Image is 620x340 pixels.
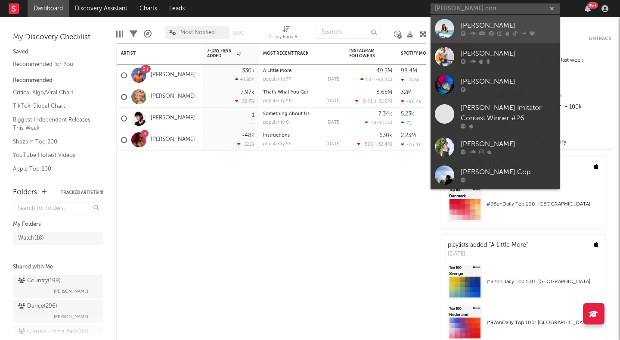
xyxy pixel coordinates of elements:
div: Instructions [263,133,341,138]
div: [PERSON_NAME] Cop [461,167,555,178]
input: Search... [316,26,381,39]
div: -32.3 % [235,98,254,104]
a: Recommended for You [13,59,95,69]
span: -52.2 % [376,99,391,104]
div: 1 [252,112,254,118]
div: -96.4k [401,99,422,104]
div: Shared with Me [13,262,103,272]
a: [PERSON_NAME] [151,93,195,100]
div: [PERSON_NAME] [461,21,555,31]
button: Save [232,31,244,36]
button: 99+ [585,5,591,12]
div: -482 [242,133,254,138]
div: [PERSON_NAME] [461,139,555,150]
div: ( ) [360,77,392,82]
div: That's What You Get [263,90,341,95]
div: playlists added [448,241,528,250]
a: A Little More [263,69,291,73]
div: My Folders [13,219,103,230]
a: TikTok Global Chart [13,101,95,111]
a: [PERSON_NAME] [431,133,560,161]
div: ( ) [365,120,392,125]
a: That's What You Get [263,90,308,95]
div: -- [554,90,611,102]
input: Search for artists [431,3,560,14]
div: 7.34k [378,111,392,117]
div: Edit Columns [116,22,123,47]
div: Giana x Emma flags ( 89 ) [18,327,89,337]
a: Country(199)[PERSON_NAME] [13,274,103,298]
div: 7-Day Fans Added (7-Day Fans Added) [269,32,303,43]
a: YouTube Hottest Videos [13,150,95,160]
div: +138 % [235,77,254,82]
div: [PERSON_NAME] [461,49,555,59]
input: Search for folders... [13,203,103,215]
div: A&R Pipeline [144,22,152,47]
div: 72 [401,120,412,126]
div: # 82 on Daily Top 100: [GEOGRAPHIC_DATA] [487,277,598,287]
div: -121 % [237,141,254,147]
div: 7-Day Fans Added (7-Day Fans Added) [269,22,303,47]
div: # 97 on Daily Top 100: [GEOGRAPHIC_DATA] [487,318,598,328]
div: 2.23M [401,133,416,138]
div: Artist [121,51,186,56]
div: Most Recent Track [263,51,328,56]
a: [PERSON_NAME] [151,136,195,143]
div: [DATE] [326,77,341,82]
div: [DATE] [448,250,528,259]
a: Watch(18) [13,232,103,245]
a: [PERSON_NAME] Cop [431,161,560,189]
div: Folders [13,187,37,198]
span: -400 % [376,121,391,125]
a: #98onDaily Top 100: [GEOGRAPHIC_DATA] [441,187,605,228]
span: [PERSON_NAME] [54,312,88,322]
div: 99 + [587,2,598,9]
span: -3 [370,121,375,125]
a: [PERSON_NAME] [151,115,195,122]
div: 32M [401,90,412,95]
div: popularity: 56 [263,142,291,147]
a: [PERSON_NAME] [431,43,560,71]
a: #82onDaily Top 100: [GEOGRAPHIC_DATA] [441,265,605,306]
span: -95.8 % [375,78,391,82]
div: [DATE] [326,142,341,147]
div: [PERSON_NAME] [461,77,555,87]
div: 330k [242,68,254,74]
a: Dance(296)[PERSON_NAME] [13,300,103,323]
span: -506 [363,142,373,147]
div: 100k [554,102,611,113]
div: 98.4M [401,68,417,74]
div: popularity: 0 [263,120,289,125]
span: +32.4 % [375,142,391,147]
div: My Discovery Checklist [13,32,103,43]
div: 8.65M [376,90,392,95]
div: Watch ( 18 ) [18,233,44,243]
div: [PERSON_NAME] Imitator Contest Winner #26 [461,103,555,124]
div: 7.97k [241,90,254,95]
div: popularity: 48 [263,99,292,103]
a: Instructions [263,133,290,138]
div: Dance ( 296 ) [18,301,57,312]
a: [PERSON_NAME] [151,72,195,79]
div: # 98 on Daily Top 100: [GEOGRAPHIC_DATA] [487,199,598,209]
a: Shazam Top 200 [13,137,95,147]
span: [PERSON_NAME] [54,286,88,296]
a: "A Little More" [489,242,528,248]
div: [DATE] [326,99,341,103]
span: 7-Day Fans Added [207,48,235,59]
span: -8.91k [361,99,375,104]
div: Recommended [13,75,103,86]
div: popularity: 77 [263,77,291,82]
div: 49.3M [376,68,392,74]
div: Instagram Followers [349,48,379,59]
div: -76.4k [401,142,421,147]
a: Something About Us [263,112,310,116]
button: Tracked Artists(4) [61,190,103,195]
div: ( ) [357,141,392,147]
span: Most Notified [180,30,215,35]
div: Spotify Monthly Listeners [401,51,465,56]
a: [PERSON_NAME] [431,15,560,43]
div: 5.23k [401,111,414,117]
div: Saved [13,47,103,57]
div: [DATE] [326,120,341,125]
